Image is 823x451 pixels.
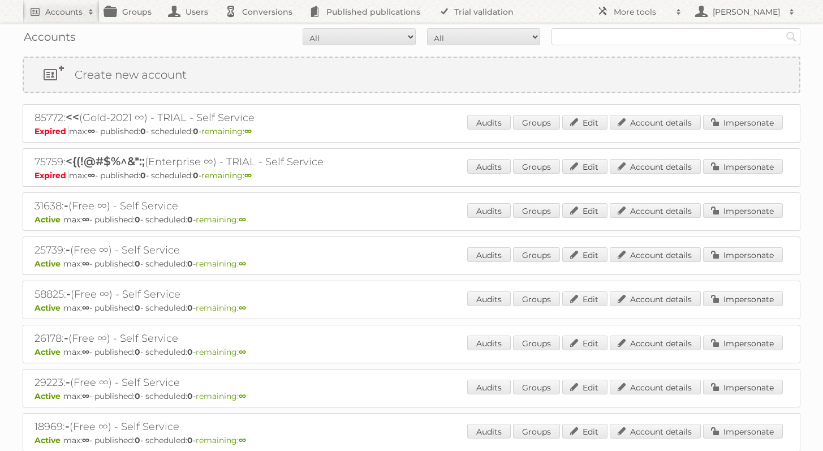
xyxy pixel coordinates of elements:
strong: 0 [187,391,193,401]
strong: 0 [135,214,140,225]
a: Edit [562,203,607,218]
span: - [66,287,71,300]
strong: 0 [187,259,193,269]
strong: ∞ [239,391,246,401]
a: Audits [467,115,511,130]
a: Edit [562,380,607,394]
a: Audits [467,424,511,439]
h2: 31638: (Free ∞) - Self Service [35,199,430,213]
strong: 0 [135,391,140,401]
strong: ∞ [82,347,89,357]
p: max: - published: - scheduled: - [35,214,788,225]
a: Audits [467,336,511,350]
span: remaining: [201,126,252,136]
span: remaining: [196,214,246,225]
h2: Accounts [45,6,83,18]
a: Account details [610,159,701,174]
a: Edit [562,159,607,174]
a: Audits [467,291,511,306]
strong: ∞ [82,214,89,225]
span: Active [35,259,63,269]
a: Impersonate [703,424,783,439]
strong: ∞ [244,126,252,136]
a: Audits [467,159,511,174]
a: Impersonate [703,115,783,130]
h2: [PERSON_NAME] [710,6,783,18]
span: << [66,110,79,124]
p: max: - published: - scheduled: - [35,391,788,401]
strong: 0 [193,126,199,136]
span: Expired [35,126,69,136]
a: Groups [513,424,560,439]
span: <{(!@#$%^&*:; [66,154,145,168]
strong: ∞ [244,170,252,181]
strong: 0 [193,170,199,181]
p: max: - published: - scheduled: - [35,303,788,313]
span: remaining: [196,391,246,401]
strong: 0 [135,435,140,445]
a: Account details [610,336,701,350]
strong: ∞ [88,126,95,136]
span: - [64,331,68,345]
span: Active [35,391,63,401]
a: Audits [467,203,511,218]
span: Active [35,214,63,225]
strong: ∞ [239,347,246,357]
span: Active [35,347,63,357]
p: max: - published: - scheduled: - [35,259,788,269]
a: Create new account [24,58,799,92]
span: - [66,375,70,389]
span: - [64,199,68,212]
a: Account details [610,115,701,130]
strong: ∞ [82,259,89,269]
input: Search [783,28,800,45]
a: Edit [562,291,607,306]
p: max: - published: - scheduled: - [35,126,788,136]
span: - [66,243,70,256]
span: remaining: [196,347,246,357]
a: Account details [610,424,701,439]
p: max: - published: - scheduled: - [35,170,788,181]
a: Groups [513,336,560,350]
strong: ∞ [82,303,89,313]
h2: 58825: (Free ∞) - Self Service [35,287,430,302]
strong: ∞ [82,391,89,401]
a: Account details [610,380,701,394]
a: Groups [513,247,560,262]
strong: 0 [187,303,193,313]
strong: 0 [187,214,193,225]
h2: 25739: (Free ∞) - Self Service [35,243,430,257]
a: Edit [562,115,607,130]
h2: 29223: (Free ∞) - Self Service [35,375,430,390]
a: Impersonate [703,247,783,262]
a: Groups [513,159,560,174]
a: Groups [513,380,560,394]
strong: ∞ [239,259,246,269]
p: max: - published: - scheduled: - [35,347,788,357]
a: Edit [562,336,607,350]
span: remaining: [196,435,246,445]
a: Account details [610,203,701,218]
a: Audits [467,247,511,262]
strong: ∞ [239,214,246,225]
a: Account details [610,291,701,306]
a: Impersonate [703,203,783,218]
p: max: - published: - scheduled: - [35,435,788,445]
a: Impersonate [703,380,783,394]
strong: 0 [140,126,146,136]
strong: 0 [135,347,140,357]
a: Account details [610,247,701,262]
strong: 0 [187,347,193,357]
span: Expired [35,170,69,181]
a: Edit [562,424,607,439]
a: Impersonate [703,291,783,306]
strong: 0 [135,259,140,269]
h2: 26178: (Free ∞) - Self Service [35,331,430,346]
span: remaining: [201,170,252,181]
h2: 18969: (Free ∞) - Self Service [35,419,430,434]
h2: 85772: (Gold-2021 ∞) - TRIAL - Self Service [35,110,430,125]
span: - [65,419,70,433]
span: remaining: [196,303,246,313]
a: Groups [513,203,560,218]
strong: 0 [135,303,140,313]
